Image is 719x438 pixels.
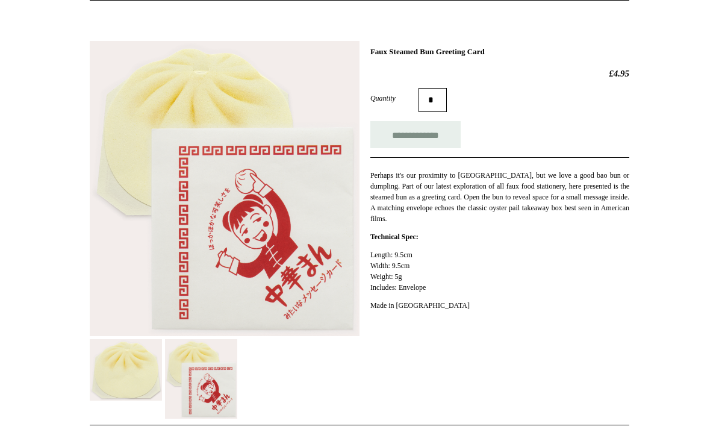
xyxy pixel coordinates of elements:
[165,339,237,418] img: Faux Steamed Bun Greeting Card
[370,68,629,79] h2: £4.95
[370,170,629,224] p: Perhaps it's our proximity to [GEOGRAPHIC_DATA], but we love a good bao bun or dumpling. Part of ...
[90,41,359,337] img: Faux Steamed Bun Greeting Card
[370,233,419,241] strong: Technical Spec:
[370,93,419,104] label: Quantity
[370,249,629,293] p: Length: 9.5cm Width: 9.5cm Weight: 5g Includes: Envelope
[370,47,629,57] h1: Faux Steamed Bun Greeting Card
[90,339,162,400] img: Faux Steamed Bun Greeting Card
[370,300,629,311] p: Made in [GEOGRAPHIC_DATA]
